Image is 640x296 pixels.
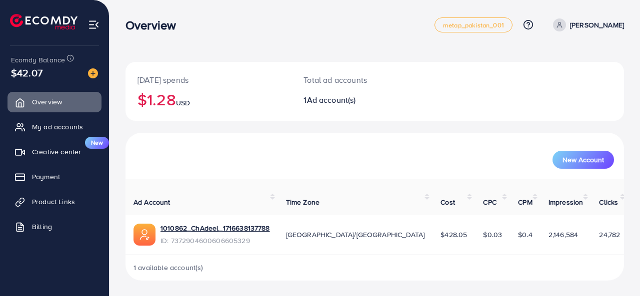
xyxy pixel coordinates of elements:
span: Overview [32,97,62,107]
img: menu [88,19,99,30]
span: Ad account(s) [307,94,356,105]
span: $0.4 [518,230,532,240]
button: New Account [552,151,614,169]
span: Billing [32,222,52,232]
a: Product Links [7,192,101,212]
span: Cost [440,197,455,207]
span: Impression [548,197,583,207]
span: ID: 7372904600606605329 [160,236,270,246]
span: 2,146,584 [548,230,578,240]
img: image [88,68,98,78]
span: CPM [518,197,532,207]
span: $0.03 [483,230,502,240]
span: Time Zone [286,197,319,207]
h2: $1.28 [137,90,279,109]
span: $428.05 [440,230,467,240]
p: [PERSON_NAME] [570,19,624,31]
span: New [85,137,109,149]
span: My ad accounts [32,122,83,132]
span: [GEOGRAPHIC_DATA]/[GEOGRAPHIC_DATA] [286,230,425,240]
a: Creative centerNew [7,142,101,162]
span: $42.07 [11,65,42,80]
a: My ad accounts [7,117,101,137]
a: metap_pakistan_001 [434,17,512,32]
span: Payment [32,172,60,182]
p: Total ad accounts [303,74,404,86]
span: New Account [562,156,604,163]
img: ic-ads-acc.e4c84228.svg [133,224,155,246]
a: Overview [7,92,101,112]
a: 1010862_ChAdeel_1716638137788 [160,223,270,233]
a: [PERSON_NAME] [549,18,624,31]
span: USD [176,98,190,108]
span: 24,782 [599,230,620,240]
img: logo [10,14,77,29]
a: Billing [7,217,101,237]
span: 1 available account(s) [133,263,203,273]
span: CPC [483,197,496,207]
span: metap_pakistan_001 [443,22,504,28]
h2: 1 [303,95,404,105]
span: Product Links [32,197,75,207]
span: Clicks [599,197,618,207]
span: Ad Account [133,197,170,207]
p: [DATE] spends [137,74,279,86]
span: Creative center [32,147,81,157]
a: Payment [7,167,101,187]
h3: Overview [125,18,184,32]
span: Ecomdy Balance [11,55,65,65]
